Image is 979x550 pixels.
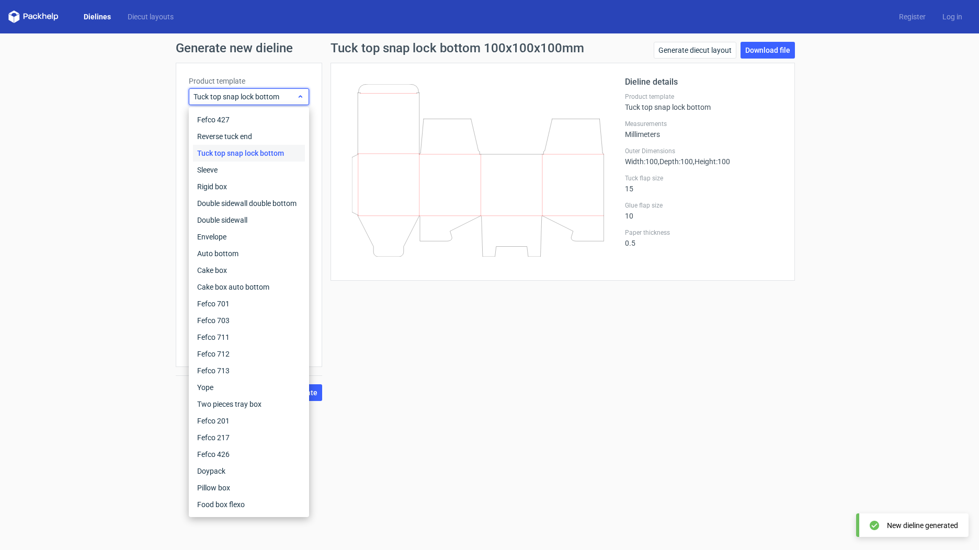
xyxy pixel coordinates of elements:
div: Food box flexo [193,496,305,513]
div: 0.5 [625,228,782,247]
div: Sleeve [193,162,305,178]
div: Fefco 426 [193,446,305,463]
div: Pillow box [193,479,305,496]
div: Fefco 713 [193,362,305,379]
div: Two pieces tray box [193,396,305,412]
label: Glue flap size [625,201,782,210]
div: Auto bottom [193,245,305,262]
div: Reverse tuck end [193,128,305,145]
label: Paper thickness [625,228,782,237]
span: , Height : 100 [693,157,730,166]
a: Register [891,12,934,22]
label: Product template [189,76,309,86]
span: Width : 100 [625,157,658,166]
div: Fefco 711 [193,329,305,346]
label: Tuck flap size [625,174,782,182]
div: Double sidewall [193,212,305,228]
div: Envelope [193,228,305,245]
label: Product template [625,93,782,101]
div: Fefco 703 [193,312,305,329]
div: Doypack [193,463,305,479]
div: Yope [193,379,305,396]
div: Fefco 712 [193,346,305,362]
div: Cake box [193,262,305,279]
a: Log in [934,12,971,22]
div: New dieline generated [887,520,958,531]
div: Fefco 427 [193,111,305,128]
a: Download file [741,42,795,59]
div: 10 [625,201,782,220]
label: Outer Dimensions [625,147,782,155]
div: Fefco 701 [193,295,305,312]
div: Millimeters [625,120,782,139]
div: Cake box auto bottom [193,279,305,295]
div: 15 [625,174,782,193]
h1: Tuck top snap lock bottom 100x100x100mm [331,42,584,54]
span: , Depth : 100 [658,157,693,166]
span: Tuck top snap lock bottom [193,91,297,102]
h2: Dieline details [625,76,782,88]
a: Diecut layouts [119,12,182,22]
div: Tuck top snap lock bottom [625,93,782,111]
a: Generate diecut layout [654,42,736,59]
div: Double sidewall double bottom [193,195,305,212]
label: Measurements [625,120,782,128]
div: Rigid box [193,178,305,195]
h1: Generate new dieline [176,42,803,54]
div: Fefco 201 [193,412,305,429]
div: Fefco 217 [193,429,305,446]
div: Tuck top snap lock bottom [193,145,305,162]
a: Dielines [75,12,119,22]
